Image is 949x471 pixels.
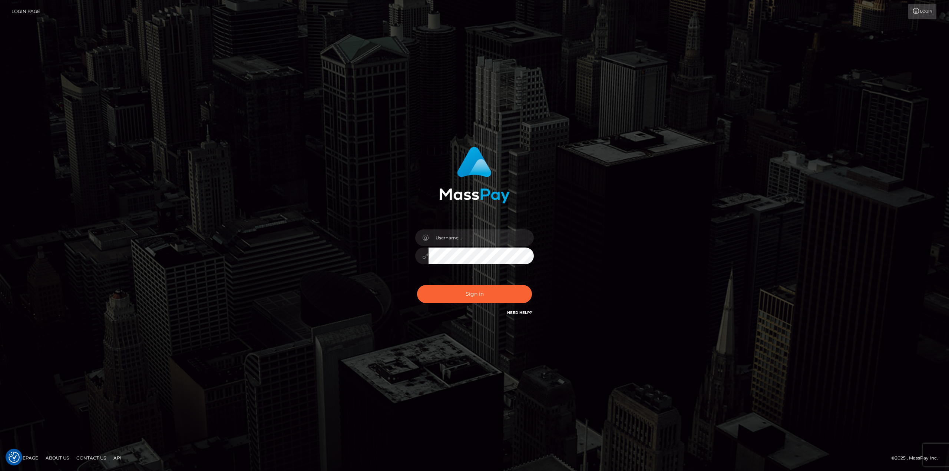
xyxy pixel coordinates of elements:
a: Homepage [8,452,41,464]
a: Login Page [11,4,40,19]
a: API [110,452,125,464]
input: Username... [429,229,534,246]
div: © 2025 , MassPay Inc. [891,454,943,462]
a: Login [908,4,936,19]
img: Revisit consent button [9,452,20,463]
a: About Us [43,452,72,464]
button: Consent Preferences [9,452,20,463]
img: MassPay Login [439,147,510,203]
button: Sign in [417,285,532,303]
a: Contact Us [73,452,109,464]
a: Need Help? [507,310,532,315]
